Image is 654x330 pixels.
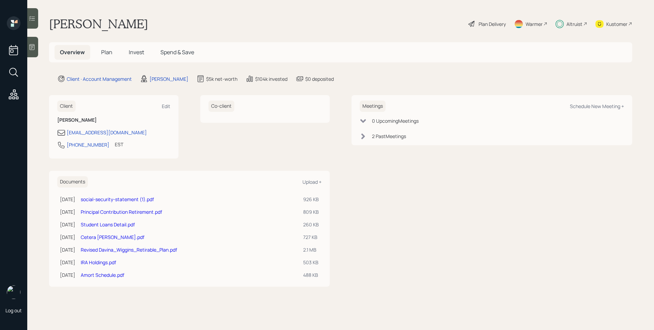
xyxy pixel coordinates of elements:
[60,271,75,279] div: [DATE]
[60,196,75,203] div: [DATE]
[60,234,75,241] div: [DATE]
[81,259,116,266] a: IRA Holdings.pdf
[60,208,75,215] div: [DATE]
[81,209,162,215] a: Principal Contribution Retirement.pdf
[303,208,319,215] div: 809 KB
[160,48,194,56] span: Spend & Save
[372,117,419,124] div: 0 Upcoming Meeting s
[60,246,75,253] div: [DATE]
[606,20,627,28] div: Kustomer
[7,285,20,299] img: james-distasi-headshot.png
[303,234,319,241] div: 727 KB
[208,101,234,112] h6: Co-client
[360,101,386,112] h6: Meetings
[67,129,147,136] div: [EMAIL_ADDRESS][DOMAIN_NAME]
[305,75,334,82] div: $0 deposited
[129,48,144,56] span: Invest
[303,271,319,279] div: 488 KB
[115,141,123,148] div: EST
[150,75,188,82] div: [PERSON_NAME]
[5,307,22,314] div: Log out
[67,141,109,148] div: [PHONE_NUMBER]
[49,16,148,31] h1: [PERSON_NAME]
[162,103,170,109] div: Edit
[101,48,112,56] span: Plan
[255,75,287,82] div: $104k invested
[81,246,177,253] a: Revised Davina_Wiggins_Retirable_Plan.pdf
[57,101,76,112] h6: Client
[206,75,237,82] div: $5k net-worth
[81,221,135,228] a: Student Loans Detail.pdf
[303,246,319,253] div: 2.1 MB
[60,259,75,266] div: [DATE]
[67,75,132,82] div: Client · Account Management
[303,196,319,203] div: 926 KB
[57,117,170,123] h6: [PERSON_NAME]
[303,221,319,228] div: 260 KB
[303,259,319,266] div: 503 KB
[60,221,75,228] div: [DATE]
[526,20,543,28] div: Warmer
[81,196,154,202] a: social-security-statement (1).pdf
[81,272,124,278] a: Amort Schedule.pdf
[81,234,144,240] a: Cetera [PERSON_NAME].pdf
[566,20,582,28] div: Altruist
[302,179,322,185] div: Upload +
[372,133,406,140] div: 2 Past Meeting s
[570,103,624,109] div: Schedule New Meeting +
[57,176,88,187] h6: Documents
[60,48,85,56] span: Overview
[479,20,506,28] div: Plan Delivery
